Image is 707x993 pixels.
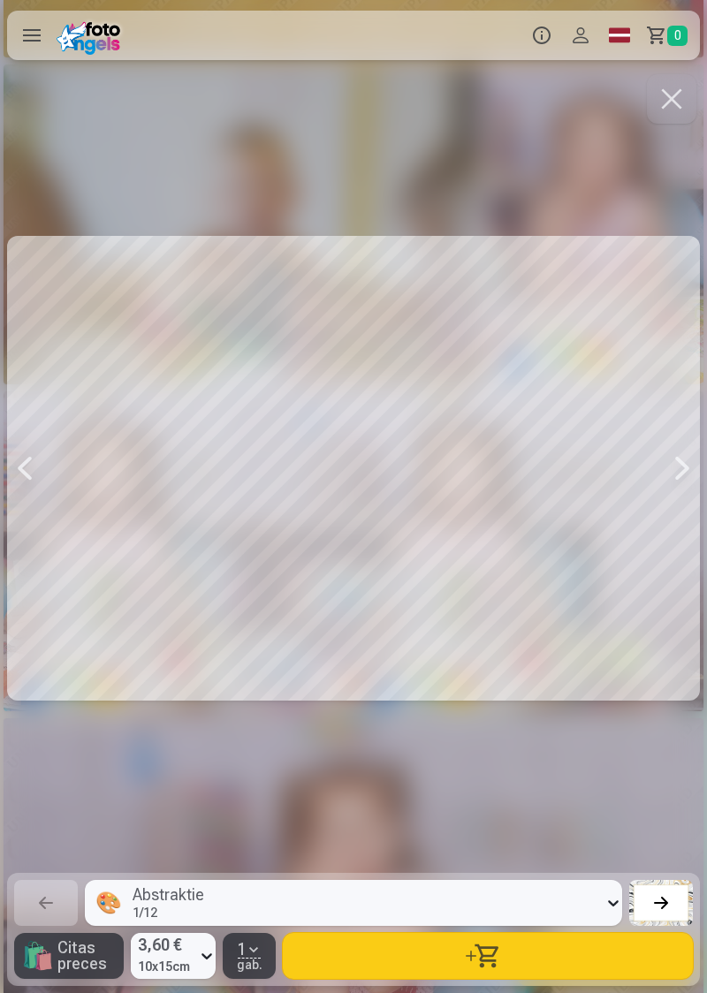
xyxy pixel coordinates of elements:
[238,942,247,958] span: 1
[600,11,639,60] a: Global
[95,889,122,917] div: 🎨
[561,11,600,60] button: Profils
[133,887,204,903] div: Abstraktie
[237,959,262,971] span: gab.
[639,11,700,60] a: Grozs0
[138,958,190,975] span: 10x15cm
[14,933,124,979] button: 🛍Citas preces
[133,906,204,919] div: 1 / 12
[138,933,190,958] span: 3,60 €
[57,16,126,55] img: /fa1
[223,933,276,979] button: 1gab.
[522,11,561,60] button: Info
[57,940,117,972] span: Citas preces
[21,940,54,972] span: 🛍
[667,26,688,46] span: 0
